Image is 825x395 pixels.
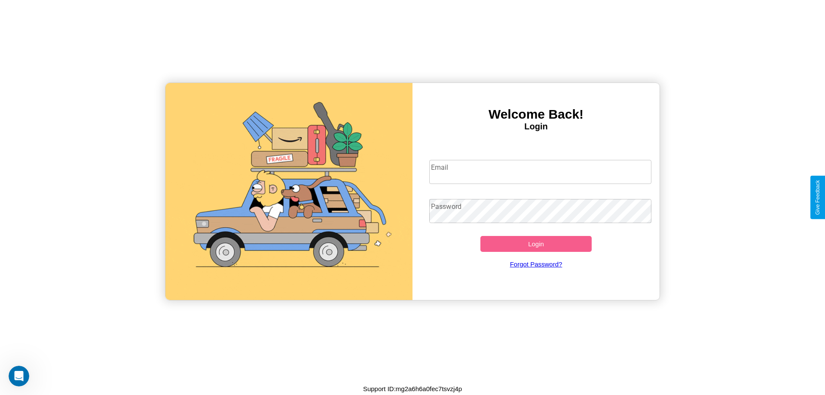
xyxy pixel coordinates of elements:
button: Login [480,236,592,252]
p: Support ID: mg2a6h6a0fec7tsvzj4p [363,383,462,395]
a: Forgot Password? [425,252,648,276]
h3: Welcome Back! [412,107,660,122]
iframe: Intercom live chat [9,366,29,386]
img: gif [165,83,412,300]
div: Give Feedback [815,180,821,215]
h4: Login [412,122,660,132]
